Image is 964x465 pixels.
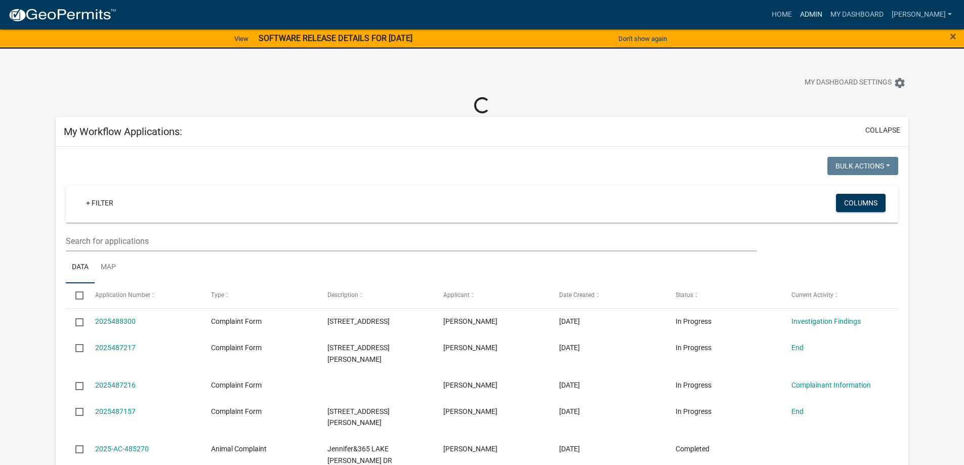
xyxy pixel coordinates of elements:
[666,283,782,308] datatable-header-cell: Status
[836,194,886,212] button: Columns
[550,283,665,308] datatable-header-cell: Date Created
[950,29,956,44] span: ×
[443,445,497,453] span: Tammie
[95,251,122,284] a: Map
[791,407,804,415] a: End
[95,445,149,453] a: 2025-AC-485270
[211,291,224,299] span: Type
[676,407,711,415] span: In Progress
[827,157,898,175] button: Bulk Actions
[230,30,253,47] a: View
[559,317,580,325] span: 10/06/2025
[791,344,804,352] a: End
[95,317,136,325] a: 2025488300
[317,283,433,308] datatable-header-cell: Description
[559,381,580,389] span: 10/02/2025
[826,5,888,24] a: My Dashboard
[78,194,121,212] a: + Filter
[211,407,262,415] span: Complaint Form
[559,407,580,415] span: 10/02/2025
[327,407,390,427] span: 4877 CAUSEY RD
[676,317,711,325] span: In Progress
[676,291,693,299] span: Status
[211,445,267,453] span: Animal Complaint
[797,73,914,93] button: My Dashboard Settingssettings
[791,291,833,299] span: Current Activity
[614,30,671,47] button: Don't show again
[327,445,392,464] span: Jennifer&365 LAKE RICHARDSON DR
[676,445,709,453] span: Completed
[894,77,906,89] i: settings
[95,291,150,299] span: Application Number
[434,283,550,308] datatable-header-cell: Applicant
[211,317,262,325] span: Complaint Form
[443,407,497,415] span: Tammie
[327,344,390,363] span: 1502 CARL SUTTON RD
[676,344,711,352] span: In Progress
[443,381,497,389] span: Tammie
[805,77,892,89] span: My Dashboard Settings
[888,5,956,24] a: [PERSON_NAME]
[443,317,497,325] span: Tammie
[66,251,95,284] a: Data
[443,344,497,352] span: Tammie
[782,283,898,308] datatable-header-cell: Current Activity
[559,291,595,299] span: Date Created
[95,381,136,389] a: 2025487216
[327,317,390,325] span: 692 WELLINGTON DR
[791,317,861,325] a: Investigation Findings
[950,30,956,43] button: Close
[66,283,85,308] datatable-header-cell: Select
[559,445,580,453] span: 09/29/2025
[95,344,136,352] a: 2025487217
[201,283,317,308] datatable-header-cell: Type
[327,291,358,299] span: Description
[865,125,900,136] button: collapse
[676,381,711,389] span: In Progress
[259,33,412,43] strong: SOFTWARE RELEASE DETAILS FOR [DATE]
[211,344,262,352] span: Complaint Form
[211,381,262,389] span: Complaint Form
[66,231,757,251] input: Search for applications
[95,407,136,415] a: 2025487157
[86,283,201,308] datatable-header-cell: Application Number
[796,5,826,24] a: Admin
[768,5,796,24] a: Home
[443,291,470,299] span: Applicant
[791,381,871,389] a: Complainant Information
[559,344,580,352] span: 10/02/2025
[64,125,182,138] h5: My Workflow Applications:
